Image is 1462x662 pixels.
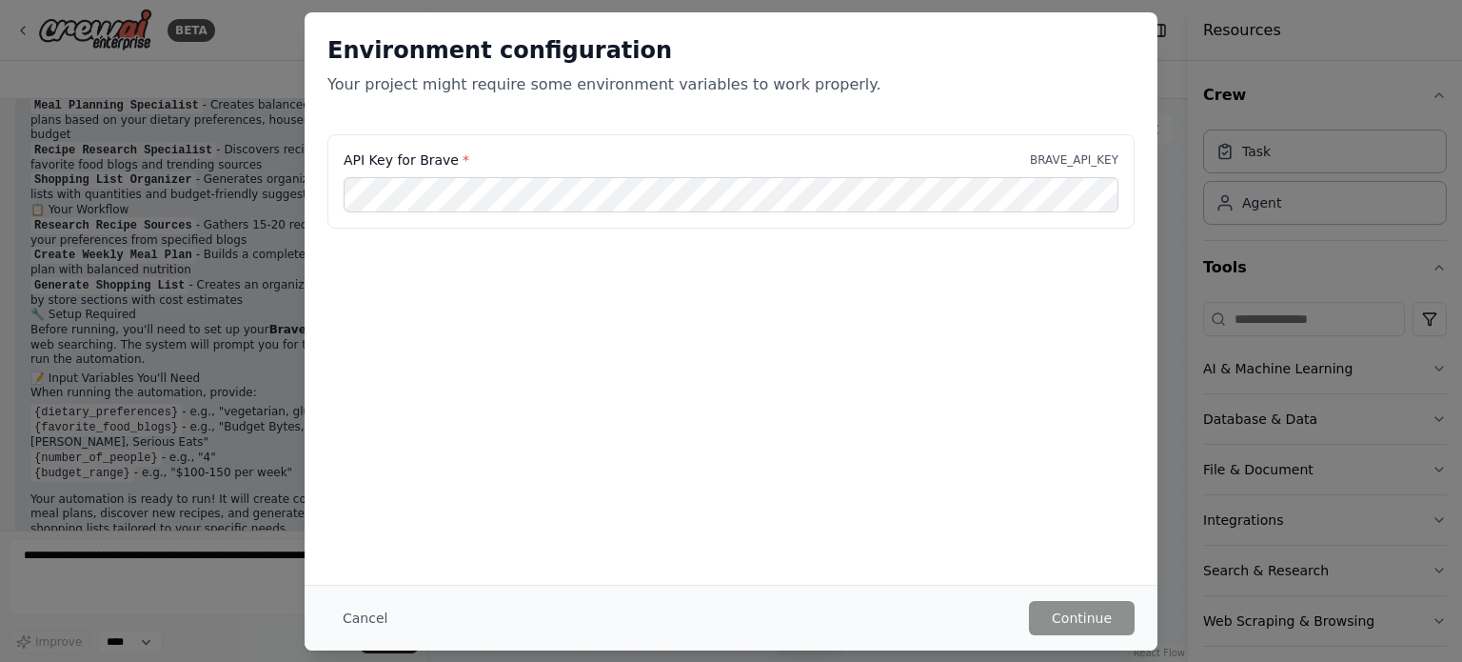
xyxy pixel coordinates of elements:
p: Your project might require some environment variables to work properly. [327,73,1135,96]
button: Continue [1029,601,1135,635]
label: API Key for Brave [344,150,469,170]
button: Cancel [327,601,403,635]
h2: Environment configuration [327,35,1135,66]
p: BRAVE_API_KEY [1030,152,1118,168]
